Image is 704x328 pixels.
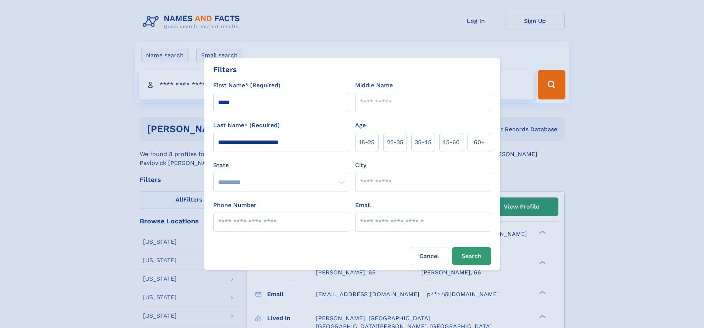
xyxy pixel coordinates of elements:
[213,81,280,90] label: First Name* (Required)
[410,247,449,265] label: Cancel
[213,201,256,210] label: Phone Number
[474,138,485,147] span: 60+
[452,247,491,265] button: Search
[213,161,349,170] label: State
[213,64,237,75] div: Filters
[213,121,280,130] label: Last Name* (Required)
[387,138,403,147] span: 25‑35
[355,121,366,130] label: Age
[359,138,374,147] span: 18‑25
[355,81,393,90] label: Middle Name
[442,138,460,147] span: 45‑60
[415,138,431,147] span: 35‑45
[355,161,366,170] label: City
[355,201,371,210] label: Email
